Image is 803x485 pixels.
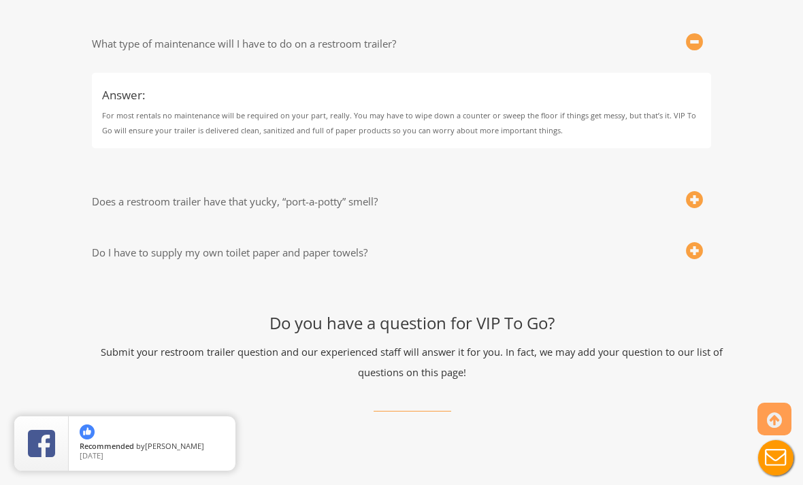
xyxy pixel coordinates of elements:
span: Recommended [80,441,134,451]
span: [PERSON_NAME] [145,441,204,451]
h3: Does a restroom trailer have that yucky, “port-a-potty” smell? [92,196,658,207]
span: [DATE] [80,450,103,461]
h3: What type of maintenance will I have to do on a restroom trailer? [92,38,658,50]
h3: Do I have to supply my own toilet paper and paper towels? [92,247,658,258]
img: thumbs up icon [80,424,95,439]
h4: Answer: [102,89,701,102]
span: by [80,442,225,452]
p: Submit your restroom trailer question and our experienced staff will answer it for you. In fact, ... [92,342,732,382]
p: For most rentals no maintenance will be required on your part, really. You may have to wipe down ... [102,108,701,138]
button: Live Chat [749,431,803,485]
h2: Do you have a question for VIP To Go? [92,314,732,332]
img: Review Rating [28,430,55,457]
